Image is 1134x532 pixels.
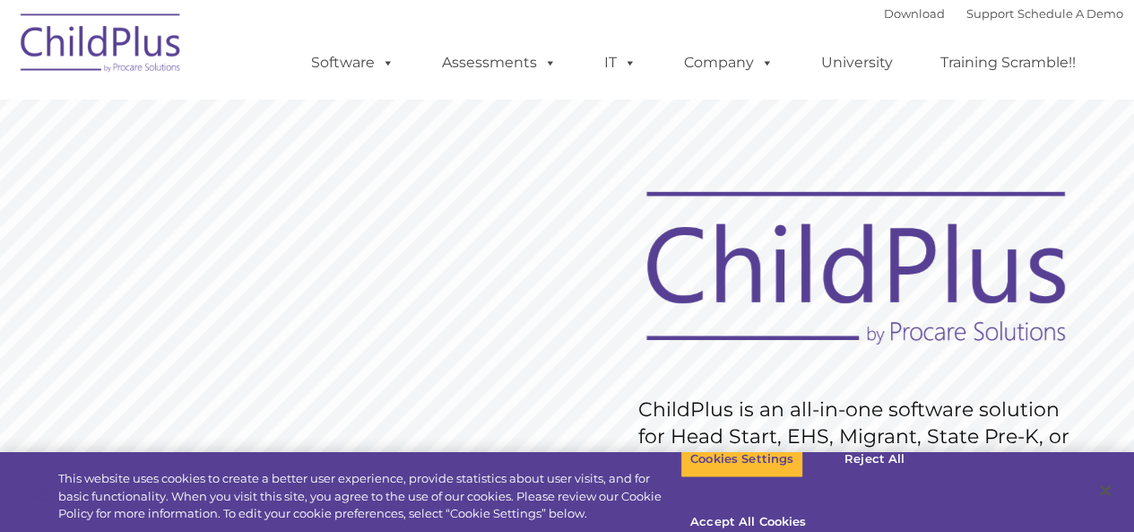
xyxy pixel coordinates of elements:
button: Cookies Settings [680,440,803,478]
img: ChildPlus by Procare Solutions [12,1,191,91]
a: Software [293,45,412,81]
div: This website uses cookies to create a better user experience, provide statistics about user visit... [58,470,680,523]
a: Assessments [424,45,575,81]
a: Support [966,6,1014,21]
a: Training Scramble!! [922,45,1094,81]
a: University [803,45,911,81]
a: Company [666,45,792,81]
button: Close [1086,471,1125,510]
button: Reject All [818,440,931,478]
font: | [884,6,1123,21]
a: Schedule A Demo [1017,6,1123,21]
a: Download [884,6,945,21]
a: IT [586,45,654,81]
